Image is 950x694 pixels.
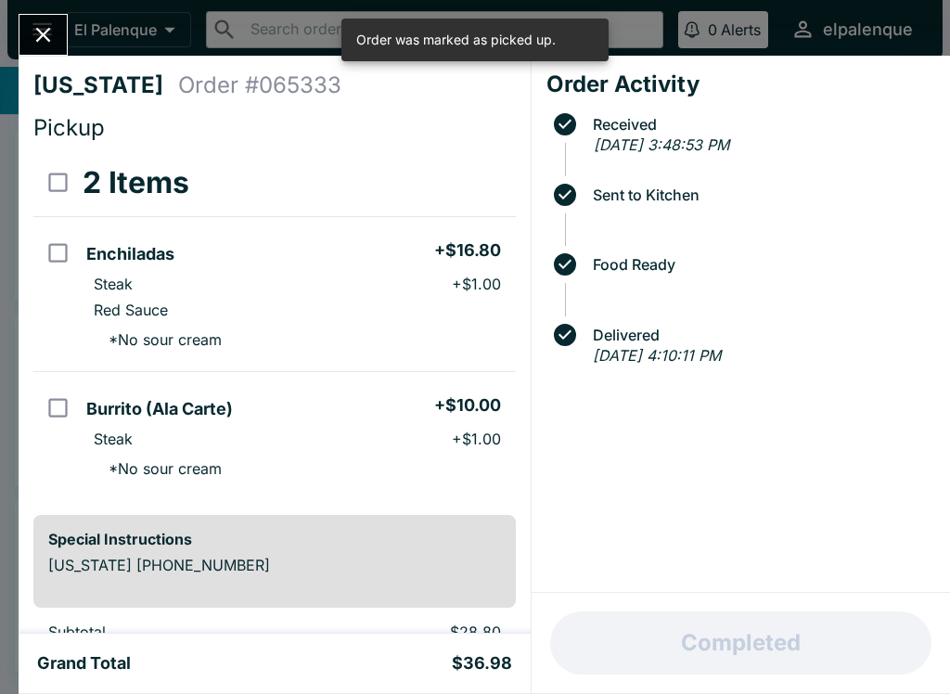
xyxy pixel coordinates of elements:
[86,398,233,420] h5: Burrito (Ala Carte)
[86,243,174,265] h5: Enchiladas
[593,346,721,365] em: [DATE] 4:10:11 PM
[452,275,501,293] p: + $1.00
[452,430,501,448] p: + $1.00
[584,186,935,203] span: Sent to Kitchen
[19,15,67,55] button: Close
[434,394,501,417] h5: + $10.00
[356,24,556,56] div: Order was marked as picked up.
[584,327,935,343] span: Delivered
[546,71,935,98] h4: Order Activity
[94,459,222,478] p: * No sour cream
[584,256,935,273] span: Food Ready
[594,135,729,154] em: [DATE] 3:48:53 PM
[33,71,178,99] h4: [US_STATE]
[48,623,289,641] p: Subtotal
[94,330,222,349] p: * No sour cream
[33,149,516,500] table: orders table
[83,164,189,201] h3: 2 Items
[318,623,500,641] p: $28.80
[37,652,131,675] h5: Grand Total
[94,430,133,448] p: Steak
[452,652,512,675] h5: $36.98
[434,239,501,262] h5: + $16.80
[584,116,935,133] span: Received
[94,275,133,293] p: Steak
[48,530,501,548] h6: Special Instructions
[94,301,168,319] p: Red Sauce
[178,71,341,99] h4: Order # 065333
[33,114,105,141] span: Pickup
[48,556,501,574] p: [US_STATE] [PHONE_NUMBER]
